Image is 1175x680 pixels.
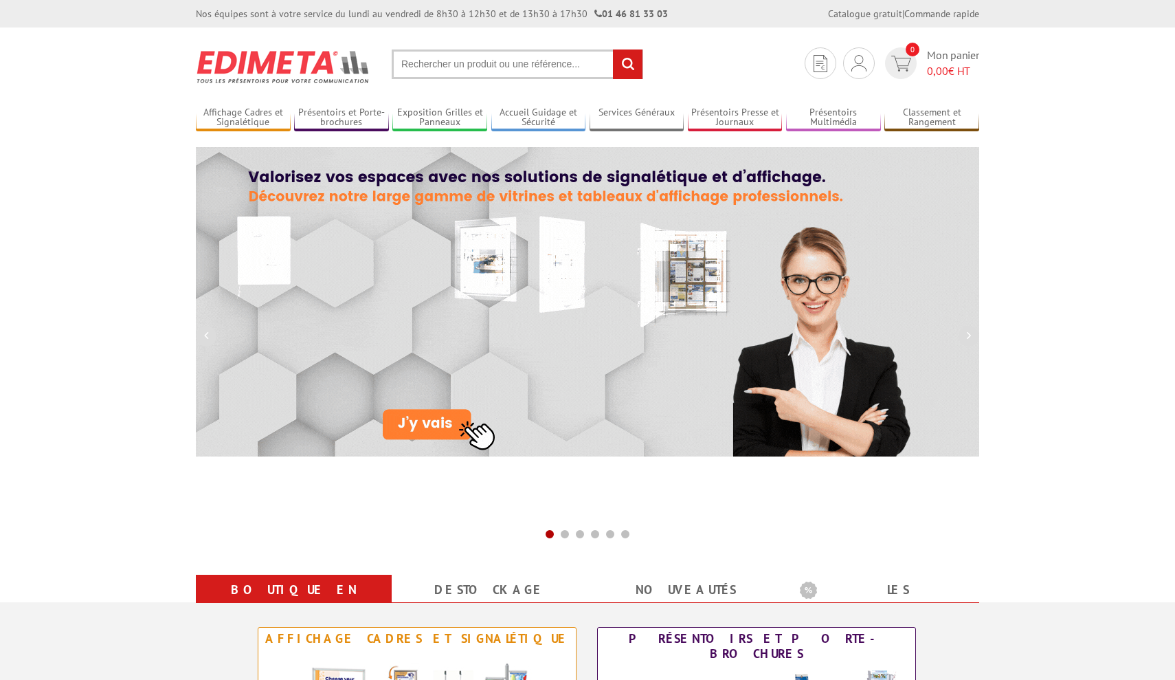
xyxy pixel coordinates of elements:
[828,8,902,20] a: Catalogue gratuit
[884,107,979,129] a: Classement et Rangement
[491,107,586,129] a: Accueil Guidage et Sécurité
[590,107,684,129] a: Services Généraux
[613,50,642,79] input: rechercher
[927,64,948,78] span: 0,00
[408,578,571,602] a: Destockage
[594,8,668,20] strong: 01 46 81 33 03
[882,47,979,79] a: devis rapide 0 Mon panier 0,00€ HT
[392,50,643,79] input: Rechercher un produit ou une référence...
[786,107,881,129] a: Présentoirs Multimédia
[904,8,979,20] a: Commande rapide
[604,578,767,602] a: nouveautés
[294,107,389,129] a: Présentoirs et Porte-brochures
[392,107,487,129] a: Exposition Grilles et Panneaux
[262,631,572,646] div: Affichage Cadres et Signalétique
[906,43,919,56] span: 0
[196,41,371,92] img: Présentoir, panneau, stand - Edimeta - PLV, affichage, mobilier bureau, entreprise
[196,7,668,21] div: Nos équipes sont à votre service du lundi au vendredi de 8h30 à 12h30 et de 13h30 à 17h30
[601,631,912,661] div: Présentoirs et Porte-brochures
[927,63,979,79] span: € HT
[800,578,972,605] b: Les promotions
[851,55,866,72] img: devis rapide
[891,56,911,72] img: devis rapide
[800,578,963,627] a: Les promotions
[814,55,827,72] img: devis rapide
[828,7,979,21] div: |
[196,107,291,129] a: Affichage Cadres et Signalétique
[688,107,783,129] a: Présentoirs Presse et Journaux
[927,47,979,79] span: Mon panier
